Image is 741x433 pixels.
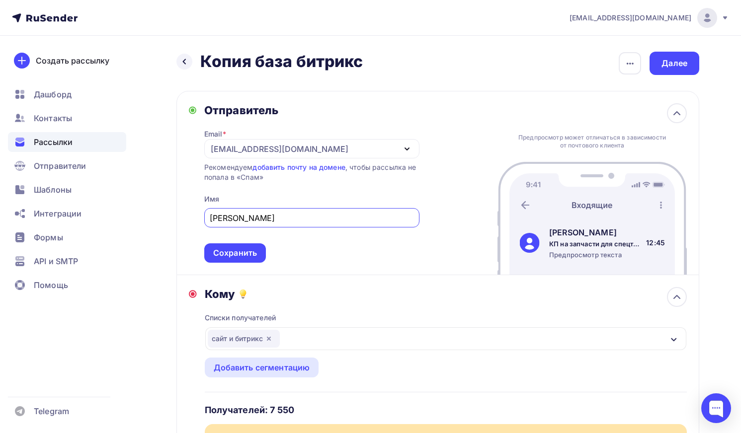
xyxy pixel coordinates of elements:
div: сайт и битрикс [208,330,280,348]
div: Далее [661,58,687,69]
h2: Копия база битрикс [200,52,363,72]
a: добавить почту на домене [252,163,345,171]
a: [EMAIL_ADDRESS][DOMAIN_NAME] [570,8,729,28]
span: Шаблоны [34,184,72,196]
div: [PERSON_NAME] [549,226,643,238]
a: Формы [8,227,126,247]
div: КП на запчасти для спецтехники [549,239,643,248]
a: Отправители [8,156,126,176]
div: 12:45 [646,238,665,248]
span: Формы [34,231,63,243]
a: Шаблоны [8,180,126,200]
div: Предпросмотр текста [549,250,643,259]
span: Дашборд [34,88,72,100]
span: Отправители [34,160,86,172]
div: Создать рассылку [36,55,109,67]
span: Рассылки [34,136,73,148]
div: Кому [205,287,687,301]
div: Предпросмотр может отличаться в зависимости от почтового клиента [516,134,669,149]
button: [EMAIL_ADDRESS][DOMAIN_NAME] [204,139,419,158]
div: Имя [204,194,219,204]
div: Сохранить [213,247,257,259]
span: Интеграции [34,208,82,219]
span: Telegram [34,405,69,417]
a: Дашборд [8,84,126,104]
span: Контакты [34,112,72,124]
button: сайт и битрикс [205,327,687,351]
a: Контакты [8,108,126,128]
div: Отправитель [204,103,419,117]
h4: Получателей: 7 550 [205,404,295,416]
span: [EMAIL_ADDRESS][DOMAIN_NAME] [570,13,691,23]
span: API и SMTP [34,255,78,267]
div: Email [204,129,226,139]
div: Добавить сегментацию [214,361,310,373]
div: Рекомендуем , чтобы рассылка не попала в «Спам» [204,162,419,182]
span: Помощь [34,279,68,291]
a: Рассылки [8,132,126,152]
div: Списки получателей [205,313,276,323]
div: [EMAIL_ADDRESS][DOMAIN_NAME] [211,143,348,155]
